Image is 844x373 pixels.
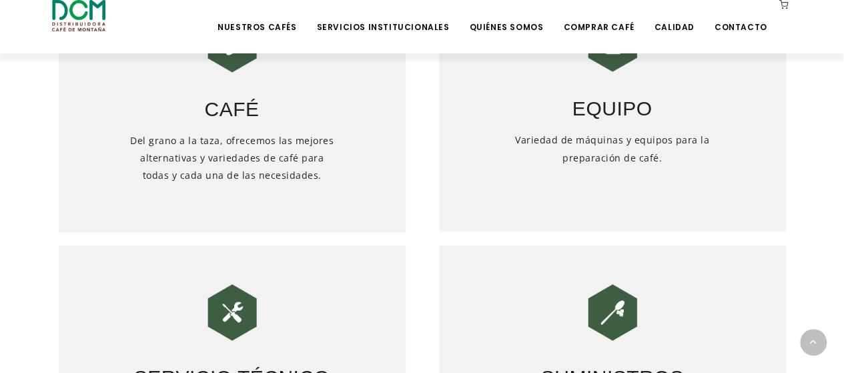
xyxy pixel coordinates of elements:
a: Nuestros Cafés [209,1,304,33]
a: Servicios Institucionales [308,1,457,33]
a: Contacto [707,1,775,33]
h5: Del grano a la taza, ofrecemos las mejores alternativas y variedades de café para todas y cada un... [128,132,336,219]
h5: Variedad de máquinas y equipos para la preparación de café. [508,131,717,218]
img: DCM-WEB-HOME-ICONOS-240X240-03.png [199,279,266,346]
a: Comprar Café [555,1,642,33]
a: Quiénes Somos [461,1,551,33]
h3: Café [59,77,406,124]
img: DCM-WEB-HOME-ICONOS-240X240-04.png [579,279,646,346]
h3: Equipo [439,77,786,123]
a: Calidad [646,1,702,33]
